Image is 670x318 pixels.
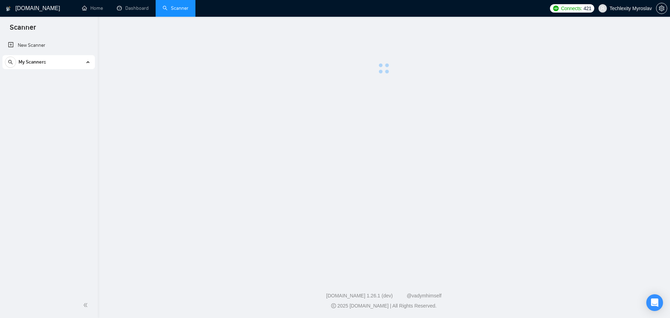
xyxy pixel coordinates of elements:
[5,60,16,65] span: search
[8,38,89,52] a: New Scanner
[4,22,42,37] span: Scanner
[656,6,667,11] a: setting
[561,5,582,12] span: Connects:
[103,302,664,310] div: 2025 [DOMAIN_NAME] | All Rights Reserved.
[331,303,336,308] span: copyright
[83,302,90,309] span: double-left
[656,6,667,11] span: setting
[5,57,16,68] button: search
[553,6,559,11] img: upwork-logo.png
[407,293,441,298] a: @vadymhimself
[656,3,667,14] button: setting
[326,293,393,298] a: [DOMAIN_NAME] 1.26.1 (dev)
[583,5,591,12] span: 421
[6,3,11,14] img: logo
[117,5,149,11] a: dashboardDashboard
[18,55,46,69] span: My Scanners
[2,55,95,72] li: My Scanners
[646,294,663,311] div: Open Intercom Messenger
[82,5,103,11] a: homeHome
[600,6,605,11] span: user
[2,38,95,52] li: New Scanner
[163,5,188,11] a: searchScanner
